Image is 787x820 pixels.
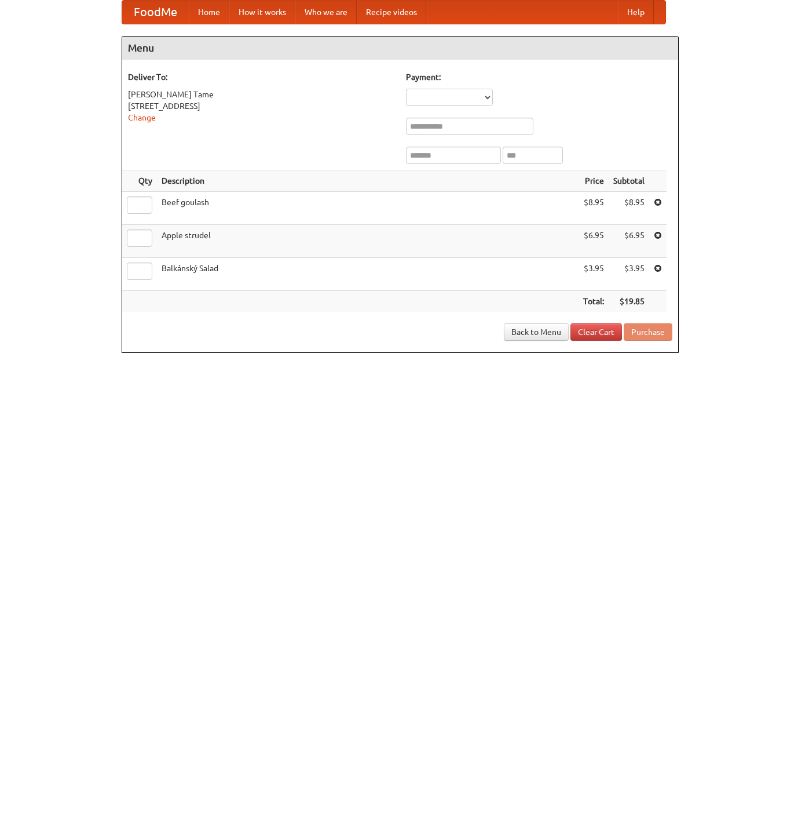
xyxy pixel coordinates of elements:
[128,100,394,112] div: [STREET_ADDRESS]
[122,37,678,60] h4: Menu
[122,1,189,24] a: FoodMe
[406,71,672,83] h5: Payment:
[504,323,569,341] a: Back to Menu
[157,225,579,258] td: Apple strudel
[128,89,394,100] div: [PERSON_NAME] Tame
[128,113,156,122] a: Change
[618,1,654,24] a: Help
[357,1,426,24] a: Recipe videos
[579,192,609,225] td: $8.95
[189,1,229,24] a: Home
[609,225,649,258] td: $6.95
[122,170,157,192] th: Qty
[295,1,357,24] a: Who we are
[570,323,622,341] a: Clear Cart
[579,258,609,291] td: $3.95
[609,170,649,192] th: Subtotal
[579,170,609,192] th: Price
[157,170,579,192] th: Description
[229,1,295,24] a: How it works
[609,291,649,312] th: $19.85
[609,192,649,225] td: $8.95
[609,258,649,291] td: $3.95
[157,258,579,291] td: Balkánský Salad
[624,323,672,341] button: Purchase
[579,291,609,312] th: Total:
[128,71,394,83] h5: Deliver To:
[579,225,609,258] td: $6.95
[157,192,579,225] td: Beef goulash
